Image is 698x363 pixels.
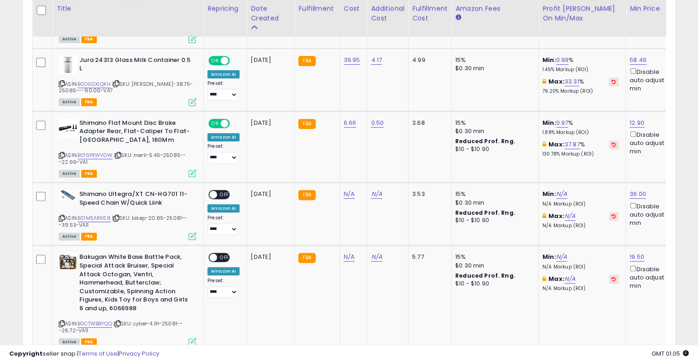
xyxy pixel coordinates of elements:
[207,143,240,164] div: Preset:
[207,80,240,101] div: Preset:
[630,4,677,13] div: Min Price
[298,4,335,13] div: Fulfillment
[455,209,515,217] b: Reduced Prof. Rng.
[455,217,531,224] div: $10 - $10.90
[542,141,546,147] i: This overrides the store level max markup for this listing
[59,214,187,228] span: | SKU: bikep-20.85-25081---39.53-VA11
[207,133,240,141] div: Amazon AI
[542,88,619,95] p: 79.20% Markup (ROI)
[455,137,515,145] b: Reduced Prof. Rng.
[455,199,531,207] div: $0.30 min
[556,252,567,262] a: N/A
[556,118,569,128] a: 0.97
[59,190,196,239] div: ASIN:
[251,253,287,261] div: [DATE]
[81,98,97,106] span: FBA
[59,56,196,105] div: ASIN:
[59,35,80,43] span: All listings currently available for purchase on Amazon
[59,320,183,334] span: | SKU: cyber-4.91-25081---26.72-VA11
[81,233,97,240] span: FBA
[251,56,287,64] div: [DATE]
[78,80,111,88] a: B0DG2XLQKH
[79,56,191,75] b: Jura 24313 Glass Milk Container 0.5 L
[455,64,531,73] div: $0.30 min
[371,190,382,199] a: N/A
[542,56,556,64] b: Min:
[455,253,531,261] div: 15%
[542,264,619,270] p: N/A Markup (ROI)
[298,119,315,129] small: FBA
[630,190,646,199] a: 36.00
[455,262,531,270] div: $0.30 min
[344,118,357,128] a: 6.66
[371,4,404,23] div: Additional Cost
[542,4,622,23] div: Profit [PERSON_NAME] on Min/Max
[556,56,569,65] a: 0.99
[207,70,240,78] div: Amazon AI
[59,170,80,178] span: All listings currently available for purchase on Amazon
[217,254,232,262] span: OFF
[542,140,619,157] div: %
[79,119,191,147] b: Shimano Flat Mount Disc Brake Adapter Rear, Flat-Caliper To Flat-[GEOGRAPHIC_DATA], 160Mm
[455,56,531,64] div: 15%
[78,349,117,358] a: Terms of Use
[78,151,112,159] a: B016PKWVDW
[455,280,531,288] div: $10 - $10.90
[79,253,191,315] b: Bakugan White Base Battle Pack, Special Attack Bruiser, Special Attack Octogan, Ventri, Hammerhea...
[59,56,77,74] img: 41lx4EIM-3L._SL40_.jpg
[542,119,619,136] div: %
[612,79,616,84] i: Revert to store-level Max Markup
[59,253,77,271] img: 51TyscGYbTL._SL40_.jpg
[455,127,531,135] div: $0.30 min
[542,78,619,95] div: %
[78,214,111,222] a: B01M5ARK68
[81,170,97,178] span: FBA
[229,56,243,64] span: OFF
[548,212,564,220] b: Max:
[548,77,564,86] b: Max:
[371,118,384,128] a: 0.50
[209,56,221,64] span: ON
[59,119,77,137] img: 31uZuEc3cEL._SL40_.jpg
[455,13,461,22] small: Amazon Fees.
[630,252,644,262] a: 19.50
[652,349,689,358] span: 2025-08-15 01:05 GMT
[229,119,243,127] span: OFF
[344,4,363,13] div: Cost
[207,215,240,235] div: Preset:
[564,212,575,221] a: N/A
[412,190,444,198] div: 3.53
[251,4,290,23] div: Date Created
[542,190,556,198] b: Min:
[59,151,186,165] span: | SKU: merli-5.46-25085---22.99-VA1
[298,253,315,263] small: FBA
[207,4,243,13] div: Repricing
[630,264,674,290] div: Disable auto adjust min
[78,320,112,328] a: B0CTWBBYQQ
[455,119,531,127] div: 15%
[59,119,196,177] div: ASIN:
[542,223,619,229] p: N/A Markup (ROI)
[542,67,619,73] p: 1.45% Markup (ROI)
[371,252,382,262] a: N/A
[59,98,80,106] span: All listings currently available for purchase on Amazon
[298,56,315,66] small: FBA
[344,190,355,199] a: N/A
[630,67,674,93] div: Disable auto adjust min
[251,119,287,127] div: [DATE]
[630,56,647,65] a: 58.46
[556,190,567,199] a: N/A
[542,56,619,73] div: %
[59,80,193,94] span: | SKU: [PERSON_NAME]-38.75-25085---90.00-VA7
[630,129,674,156] div: Disable auto adjust min
[59,233,80,240] span: All listings currently available for purchase on Amazon
[207,278,240,298] div: Preset:
[455,272,515,279] b: Reduced Prof. Rng.
[412,253,444,261] div: 5.77
[542,129,619,136] p: 1.88% Markup (ROI)
[542,78,546,84] i: This overrides the store level max markup for this listing
[79,190,191,209] b: Shimano Ultegra/XT CN-HG701 11-Speed Chain W/Quick Liink
[251,190,287,198] div: [DATE]
[56,4,200,13] div: Title
[542,151,619,157] p: 130.78% Markup (ROI)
